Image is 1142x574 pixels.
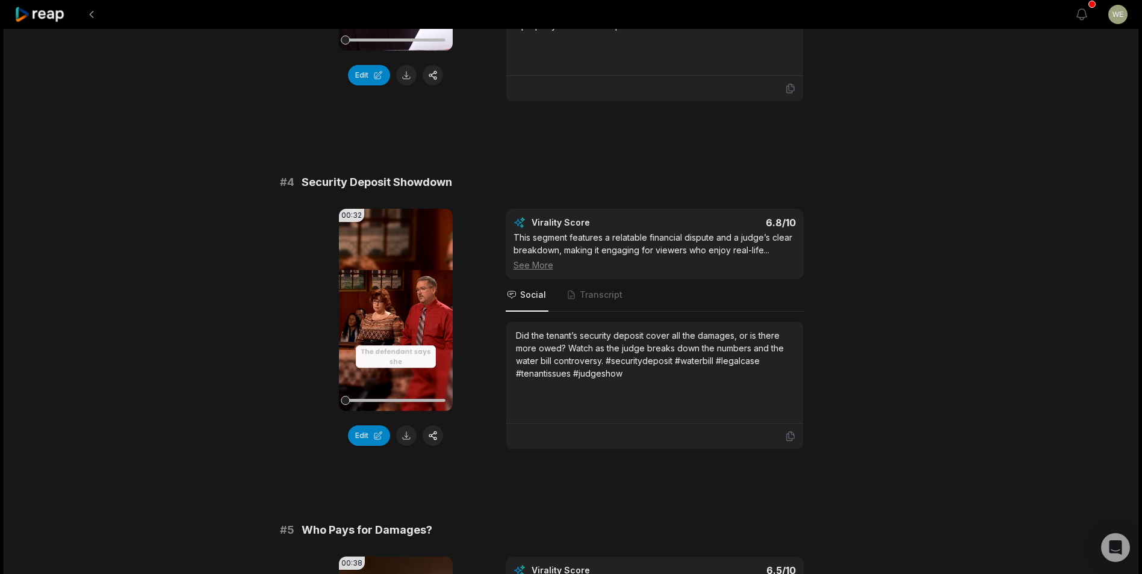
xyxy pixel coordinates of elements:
span: Transcript [580,289,622,301]
video: Your browser does not support mp4 format. [339,209,453,411]
div: See More [514,259,796,271]
button: Edit [348,65,390,85]
span: # 4 [280,174,294,191]
span: Security Deposit Showdown [302,174,452,191]
span: Who Pays for Damages? [302,522,432,539]
div: Open Intercom Messenger [1101,533,1130,562]
nav: Tabs [506,279,804,312]
div: Did the tenant’s security deposit cover all the damages, or is there more owed? Watch as the judg... [516,329,793,380]
button: Edit [348,425,390,446]
span: Social [520,289,546,301]
div: Virality Score [532,217,661,229]
div: 6.8 /10 [666,217,796,229]
div: This segment features a relatable financial dispute and a judge’s clear breakdown, making it enga... [514,231,796,271]
span: # 5 [280,522,294,539]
